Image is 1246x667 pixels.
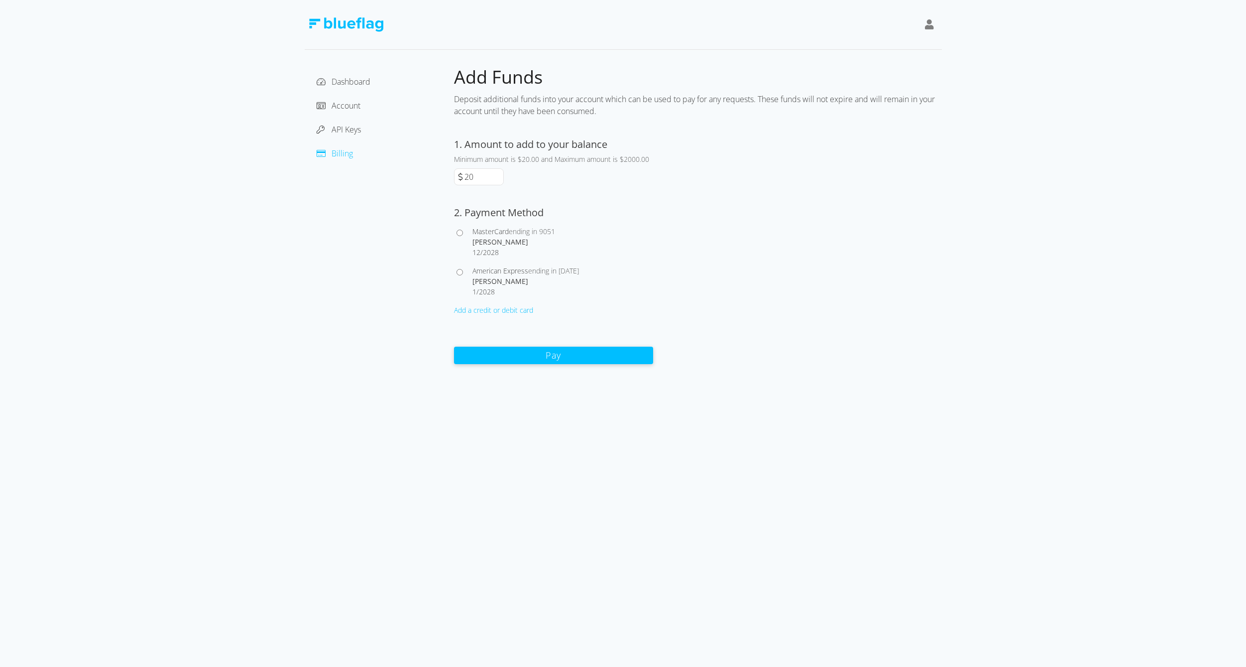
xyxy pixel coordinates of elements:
[454,154,653,164] div: Minimum amount is $20.00 and Maximum amount is $2000.00
[472,248,480,257] span: 12
[317,76,370,87] a: Dashboard
[454,89,942,121] div: Deposit additional funds into your account which can be used to pay for any requests. These funds...
[472,237,653,247] div: [PERSON_NAME]
[472,276,653,286] div: [PERSON_NAME]
[332,76,370,87] span: Dashboard
[332,100,360,111] span: Account
[483,248,499,257] span: 2028
[332,148,353,159] span: Billing
[528,266,579,275] span: ending in [DATE]
[454,65,543,89] span: Add Funds
[454,137,607,151] label: 1. Amount to add to your balance
[479,287,495,296] span: 2028
[317,100,360,111] a: Account
[472,227,509,236] span: MasterCard
[480,248,483,257] span: /
[309,17,383,32] img: Blue Flag Logo
[472,266,528,275] span: American Express
[472,287,476,296] span: 1
[454,347,653,364] button: Pay
[476,287,479,296] span: /
[317,124,361,135] a: API Keys
[454,206,544,219] label: 2. Payment Method
[454,305,653,315] div: Add a credit or debit card
[332,124,361,135] span: API Keys
[509,227,555,236] span: ending in 9051
[317,148,353,159] a: Billing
